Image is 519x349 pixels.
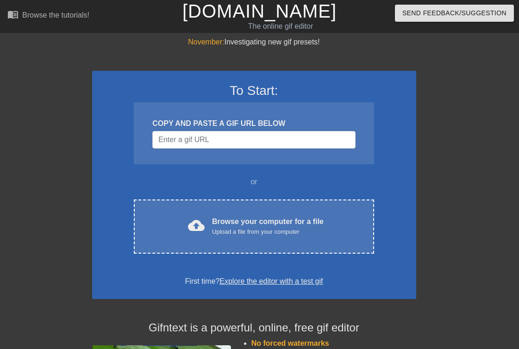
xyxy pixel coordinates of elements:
[104,83,404,99] h3: To Start:
[251,339,329,347] span: No forced watermarks
[116,176,392,187] div: or
[402,7,506,19] span: Send Feedback/Suggestion
[152,118,355,129] div: COPY AND PASTE A GIF URL BELOW
[92,37,416,48] div: Investigating new gif presets!
[188,38,224,46] span: November:
[188,217,205,234] span: cloud_upload
[212,227,324,237] div: Upload a file from your computer
[7,9,19,20] span: menu_book
[22,11,89,19] div: Browse the tutorials!
[7,9,89,23] a: Browse the tutorials!
[182,1,337,21] a: [DOMAIN_NAME]
[92,321,416,335] h4: Gifntext is a powerful, online, free gif editor
[178,21,384,32] div: The online gif editor
[152,131,355,149] input: Username
[104,276,404,287] div: First time?
[212,216,324,237] div: Browse your computer for a file
[219,277,323,285] a: Explore the editor with a test gif
[395,5,514,22] button: Send Feedback/Suggestion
